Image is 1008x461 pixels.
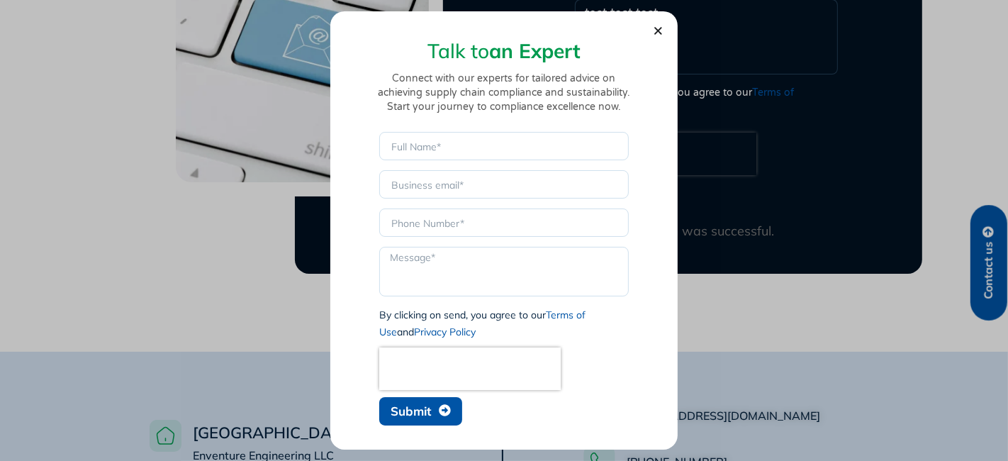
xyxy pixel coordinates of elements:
[391,405,431,417] span: Submit
[653,26,663,36] a: Close
[379,306,629,340] div: By clicking on send, you agree to our and
[414,326,476,338] a: Privacy Policy
[379,348,561,390] iframe: reCAPTCHA
[379,209,629,237] input: Only numbers and phone characters (#, -, *, etc) are accepted.
[489,38,581,63] strong: an Expert
[379,170,629,199] input: Business email*
[373,41,636,61] h2: Talk to
[379,309,586,338] a: Terms of Use
[373,72,636,114] p: Connect with our experts for tailored advice on achieving supply chain compliance and sustainabil...
[379,132,629,160] input: Full Name*
[379,397,462,426] button: Submit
